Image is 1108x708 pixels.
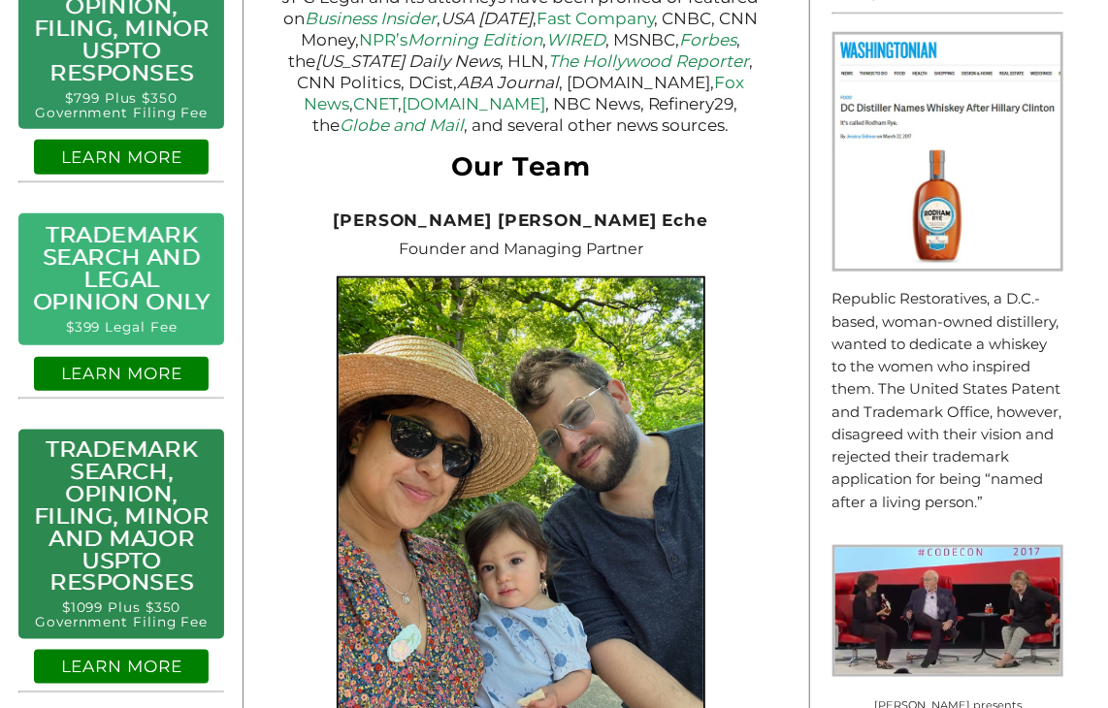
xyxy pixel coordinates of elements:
[832,32,1064,272] img: Rodham Rye People Screenshot
[61,656,182,676] a: LEARN MORE
[35,90,208,120] a: $799 Plus $350 Government Filing Fee
[353,94,398,113] a: CNET
[333,209,708,230] span: [PERSON_NAME] [PERSON_NAME] Eche
[359,30,542,49] a: NPR’sMorning Edition
[546,30,605,49] a: WIRED
[277,159,765,184] h1: Our Team
[304,73,745,113] a: Fox News
[440,9,533,28] em: USA [DATE]
[832,287,1064,513] p: Republic Restoratives, a D.C.-based, woman-owned distillery, wanted to dedicate a whiskey to the ...
[407,30,542,49] em: Morning Edition
[402,94,545,113] a: [DOMAIN_NAME]
[34,435,210,595] a: Trademark Search, Opinion, Filing, Minor and Major USPTO Responses
[680,30,737,49] a: Forbes
[457,73,559,92] em: ABA Journal
[340,115,464,135] a: Globe and Mail
[315,51,500,71] em: [US_STATE] Daily News
[399,240,643,258] span: Founder and Managing Partner
[305,9,437,28] a: Business Insider
[66,319,178,335] a: $399 Legal Fee
[33,221,211,315] a: Trademark Search and Legal Opinion Only
[61,146,182,167] a: LEARN MORE
[548,51,750,71] a: The Hollywood Reporter
[35,599,208,629] a: $1099 Plus $350 Government Filing Fee
[61,363,182,383] a: LEARN MORE
[537,9,655,28] a: Fast Company
[832,545,1064,677] img: Hillary is presented with Rodham Rye on MSNBC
